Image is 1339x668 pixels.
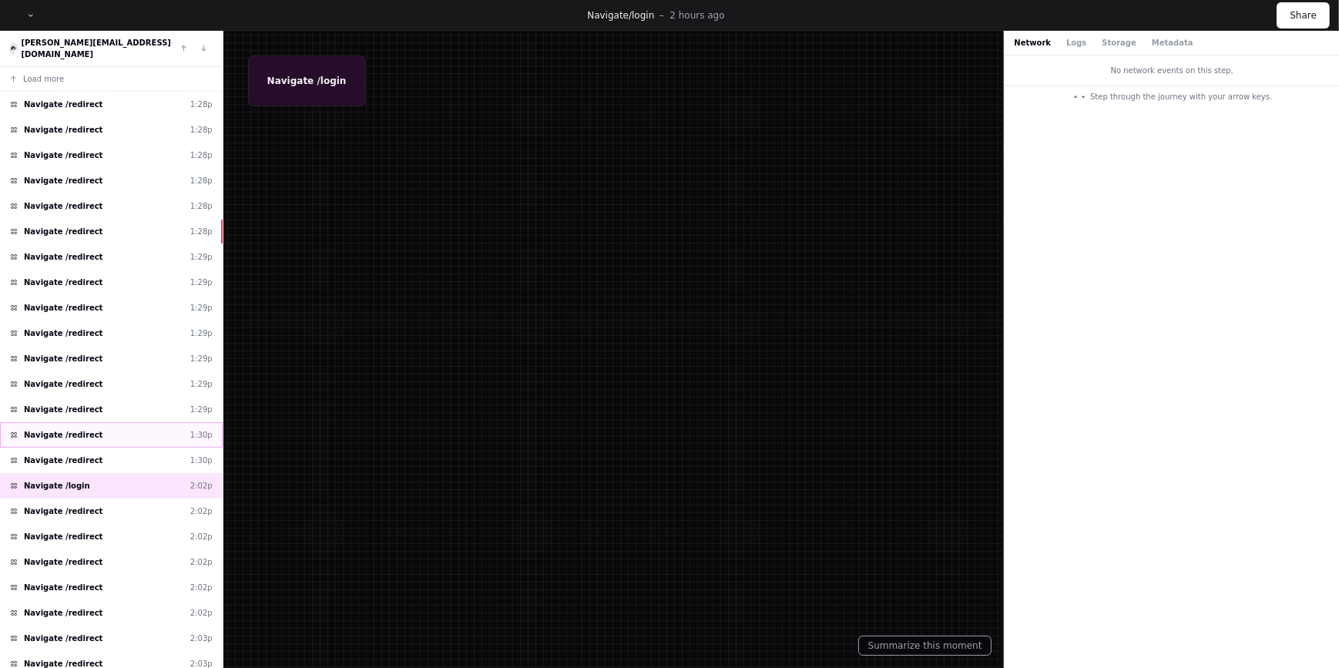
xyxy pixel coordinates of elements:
a: [PERSON_NAME][EMAIL_ADDRESS][DOMAIN_NAME] [21,39,171,59]
span: Navigate /redirect [24,353,102,364]
div: 1:28p [190,124,213,136]
span: Navigate /redirect [24,633,102,644]
div: 1:30p [190,429,213,441]
div: 2:02p [190,607,213,619]
div: 1:28p [190,226,213,237]
span: Navigate /redirect [24,226,102,237]
div: 1:29p [190,378,213,390]
span: Navigate /redirect [24,149,102,161]
span: Navigate /redirect [24,404,102,415]
span: Navigate /redirect [24,99,102,110]
div: 2:02p [190,582,213,593]
span: Navigate /redirect [24,378,102,390]
span: Navigate /redirect [24,429,102,441]
button: Logs [1066,37,1086,49]
span: Navigate /redirect [24,277,102,288]
span: Navigate /redirect [24,531,102,542]
span: Load more [23,73,64,85]
span: Navigate /redirect [24,124,102,136]
span: Navigate /redirect [24,327,102,339]
span: Step through the journey with your arrow keys. [1090,91,1272,102]
div: 1:28p [190,175,213,186]
img: 16.svg [10,44,17,54]
div: 2:02p [190,556,213,568]
div: 1:28p [190,99,213,110]
div: 1:29p [190,277,213,288]
button: Summarize this moment [858,636,992,656]
div: 1:30p [190,455,213,466]
div: 1:28p [190,149,213,161]
span: Navigate /redirect [24,455,102,466]
span: Navigate /redirect [24,582,102,593]
div: 2:03p [190,633,213,644]
span: Navigate /redirect [24,505,102,517]
span: Navigate /redirect [24,556,102,568]
div: 1:29p [190,353,213,364]
div: 2:02p [190,505,213,517]
span: Navigate [587,10,629,21]
div: No network events on this step. [1005,55,1339,86]
span: Navigate /redirect [24,607,102,619]
p: 2 hours ago [669,9,724,22]
span: Navigate /redirect [24,175,102,186]
span: Navigate /redirect [24,302,102,314]
div: 1:29p [190,302,213,314]
div: 1:29p [190,327,213,339]
span: Navigate /redirect [24,200,102,212]
button: Network [1014,37,1051,49]
span: Navigate /redirect [24,251,102,263]
button: Storage [1102,37,1136,49]
div: 1:28p [190,200,213,212]
button: Metadata [1152,37,1193,49]
div: 1:29p [190,404,213,415]
div: 1:29p [190,251,213,263]
div: 2:02p [190,531,213,542]
div: 2:02p [190,480,213,492]
button: Share [1277,2,1330,29]
span: /login [629,10,654,21]
span: Navigate /login [24,480,90,492]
